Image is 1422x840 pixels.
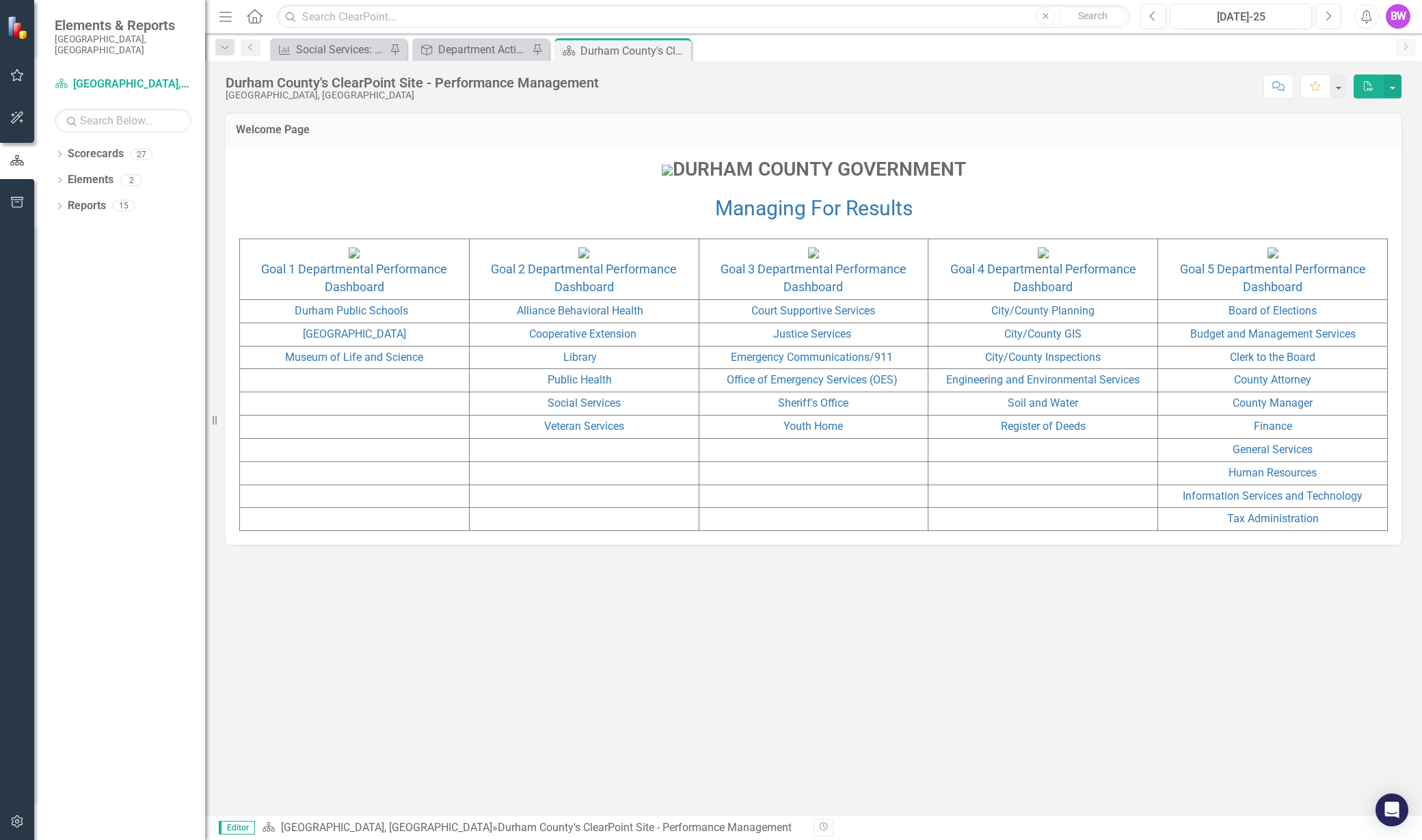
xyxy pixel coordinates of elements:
[55,17,191,33] span: Elements & Reports
[285,351,423,364] a: Museum of Life and Science
[1230,351,1315,364] a: Clerk to the Board
[281,821,492,834] a: [GEOGRAPHIC_DATA], [GEOGRAPHIC_DATA]
[727,373,898,386] a: Office of Emergency Services (OES)
[1190,327,1356,340] a: Budget and Management Services
[261,262,447,294] a: Goal 1 Departmental Performance Dashboard
[578,247,589,258] img: goal%202%20icon.PNG
[731,351,893,364] a: Emergency Communications/911
[1183,489,1363,502] a: Information Services and Technology
[1227,512,1319,525] a: Tax Administration
[295,304,408,317] a: Durham Public Schools
[131,148,152,160] div: 27
[303,327,406,340] a: [GEOGRAPHIC_DATA]
[1038,247,1049,258] img: goal%204%20icon.PNG
[1175,9,1307,25] div: [DATE]-25
[1008,396,1078,409] a: Soil and Water
[273,41,386,58] a: Social Services: (CS1) The County will Achieve its Given Annual Percentage of [DEMOGRAPHIC_DATA] ...
[1229,466,1317,479] a: Human Resources
[1058,7,1127,26] button: Search
[544,420,624,433] a: Veteran Services
[226,75,599,90] div: Durham County's ClearPoint Site - Performance Management
[1170,4,1312,29] button: [DATE]-25
[236,124,1391,136] h3: Welcome Page
[1376,794,1408,826] div: Open Intercom Messenger
[296,41,386,58] div: Social Services: (CS1) The County will Achieve its Given Annual Percentage of [DEMOGRAPHIC_DATA] ...
[277,5,1130,29] input: Search ClearPoint...
[68,198,106,214] a: Reports
[991,304,1095,317] a: City/County Planning
[1233,396,1313,409] a: County Manager
[219,821,255,835] span: Editor
[662,158,966,180] span: DURHAM COUNTY GOVERNMENT
[985,351,1101,364] a: City/County Inspections
[113,200,135,212] div: 15
[1229,304,1317,317] a: Board of Elections
[1234,373,1311,386] a: County Attorney
[950,262,1136,294] a: Goal 4 Departmental Performance Dashboard
[751,304,875,317] a: Court Supportive Services
[55,33,191,56] small: [GEOGRAPHIC_DATA], [GEOGRAPHIC_DATA]
[1001,420,1086,433] a: Register of Deeds
[548,373,612,386] a: Public Health
[68,146,124,162] a: Scorecards
[1078,10,1108,21] span: Search
[416,41,528,58] a: Department Activities
[1180,262,1366,294] a: Goal 5 Departmental Performance Dashboard
[773,327,851,340] a: Justice Services
[55,109,191,133] input: Search Below...
[7,16,31,40] img: ClearPoint Strategy
[662,165,673,176] img: Logo.png
[715,196,913,220] a: Managing For Results
[808,247,819,258] img: goal%203%20icon.PNG
[491,262,677,294] a: Goal 2 Departmental Performance Dashboard
[262,820,803,836] div: »
[1254,420,1292,433] a: Finance
[946,373,1140,386] a: Engineering and Environmental Services
[721,262,907,294] a: Goal 3 Departmental Performance Dashboard
[349,247,360,258] img: goal%201%20icon%20v2.PNG
[778,396,848,409] a: Sheriff's Office
[529,327,636,340] a: Cooperative Extension
[548,396,621,409] a: Social Services
[563,351,597,364] a: Library
[438,41,528,58] div: Department Activities
[517,304,643,317] a: Alliance Behavioral Health
[226,90,599,100] div: [GEOGRAPHIC_DATA], [GEOGRAPHIC_DATA]
[120,174,142,186] div: 2
[498,821,792,834] div: Durham County's ClearPoint Site - Performance Management
[783,420,843,433] a: Youth Home
[1004,327,1082,340] a: City/County GIS
[1267,247,1278,258] img: goal%205%20icon.PNG
[1233,443,1313,456] a: General Services
[1386,4,1410,29] button: BW
[580,42,688,59] div: Durham County's ClearPoint Site - Performance Management
[68,172,113,188] a: Elements
[55,77,191,92] a: [GEOGRAPHIC_DATA], [GEOGRAPHIC_DATA]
